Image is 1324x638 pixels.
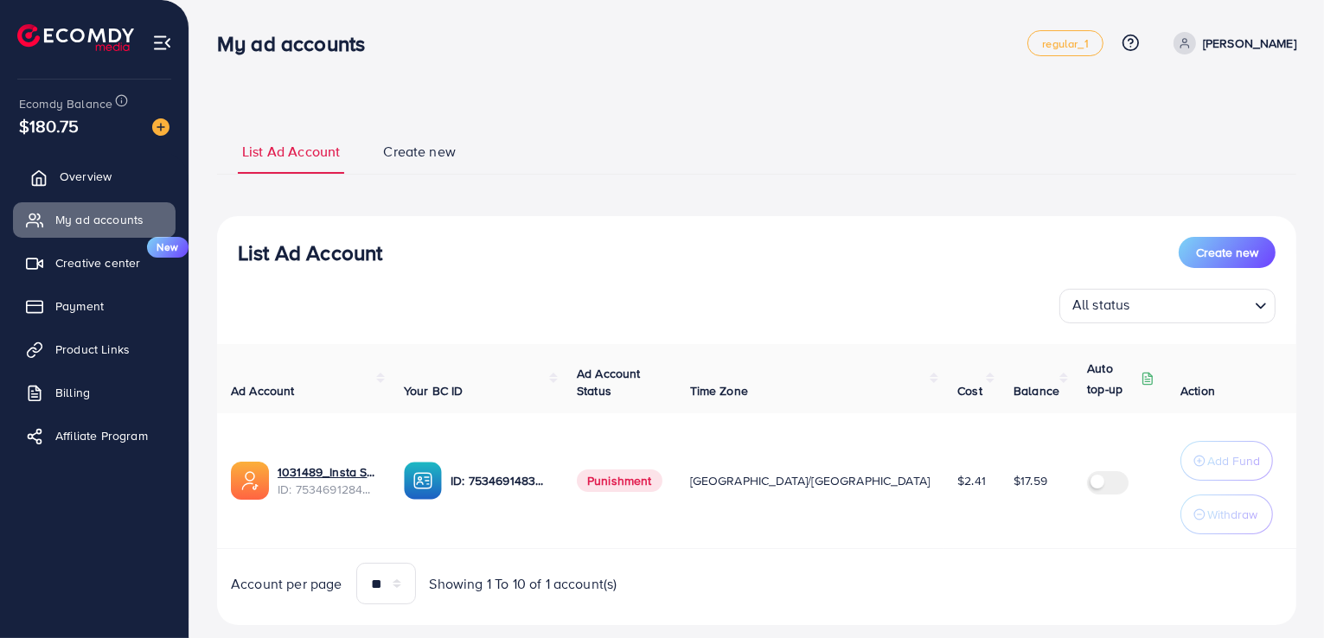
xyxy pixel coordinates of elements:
span: Ad Account [231,382,295,399]
a: Creative centerNew [13,246,176,280]
span: Product Links [55,341,130,358]
a: Overview [13,159,176,194]
img: ic-ba-acc.ded83a64.svg [404,462,442,500]
span: Ad Account Status [577,365,641,399]
a: regular_1 [1027,30,1103,56]
span: Create new [1196,244,1258,261]
p: Add Fund [1207,450,1260,471]
span: All status [1069,291,1134,319]
span: New [147,237,189,258]
span: Your BC ID [404,382,464,399]
p: Auto top-up [1087,358,1137,399]
span: $180.75 [19,113,79,138]
a: 1031489_Insta Store_1754307311926 [278,463,376,481]
span: regular_1 [1042,38,1088,49]
span: Affiliate Program [55,427,148,444]
span: My ad accounts [55,211,144,228]
a: [PERSON_NAME] [1167,32,1296,54]
span: Time Zone [690,382,748,399]
a: Product Links [13,332,176,367]
img: ic-ads-acc.e4c84228.svg [231,462,269,500]
div: <span class='underline'>1031489_Insta Store_1754307311926</span></br>7534691284645314567 [278,463,376,499]
a: Billing [13,375,176,410]
span: Balance [1014,382,1059,399]
h3: List Ad Account [238,240,382,265]
p: [PERSON_NAME] [1203,33,1296,54]
span: $2.41 [957,472,986,489]
a: My ad accounts [13,202,176,237]
span: Punishment [577,469,662,492]
h3: My ad accounts [217,31,379,56]
button: Withdraw [1180,494,1273,534]
span: Showing 1 To 10 of 1 account(s) [430,574,617,594]
span: Account per page [231,574,342,594]
p: ID: 7534691483421556754 [451,470,549,491]
img: image [152,118,169,136]
span: Creative center [55,254,140,271]
span: Ecomdy Balance [19,95,112,112]
span: Payment [55,297,104,315]
span: ID: 7534691284645314567 [278,481,376,498]
a: Affiliate Program [13,418,176,453]
span: Action [1180,382,1215,399]
span: [GEOGRAPHIC_DATA]/[GEOGRAPHIC_DATA] [690,472,931,489]
span: Overview [60,168,112,185]
button: Add Fund [1180,441,1273,481]
input: Search for option [1135,292,1248,319]
button: Create new [1179,237,1276,268]
span: Cost [957,382,982,399]
iframe: Chat [1250,560,1311,625]
span: Create new [383,142,456,162]
span: $17.59 [1014,472,1047,489]
img: logo [17,24,134,51]
img: menu [152,33,172,53]
span: Billing [55,384,90,401]
a: Payment [13,289,176,323]
p: Withdraw [1207,504,1257,525]
span: List Ad Account [242,142,340,162]
div: Search for option [1059,289,1276,323]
